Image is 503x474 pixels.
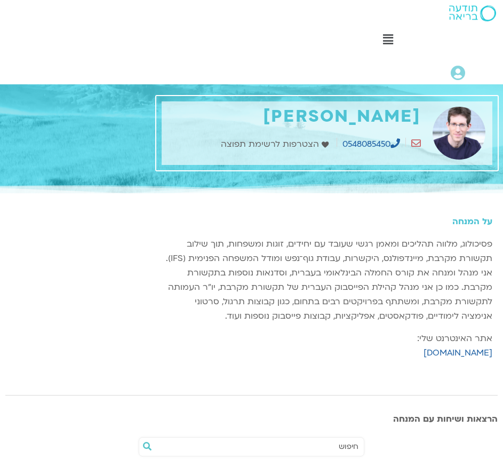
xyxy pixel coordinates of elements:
a: [DOMAIN_NAME] [424,347,492,359]
span: הצטרפות לרשימת תפוצה [221,137,322,152]
h1: [PERSON_NAME] [167,107,421,127]
p: פסיכולוג, מלווה תהליכים ומאמן רגשי שעובד עם יחידים, זוגות ומשפחות, תוך שילוב תקשורת מקרבת, מיינדפ... [162,237,492,323]
a: 0548085450 [342,138,400,150]
p: אתר האינטרנט שלי: [162,331,492,360]
h5: על המנחה [162,217,492,226]
a: הצטרפות לרשימת תפוצה [221,137,331,152]
img: תודעה בריאה [449,5,496,21]
input: חיפוש [155,438,358,456]
h3: הרצאות ושיחות עם המנחה [5,414,498,424]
